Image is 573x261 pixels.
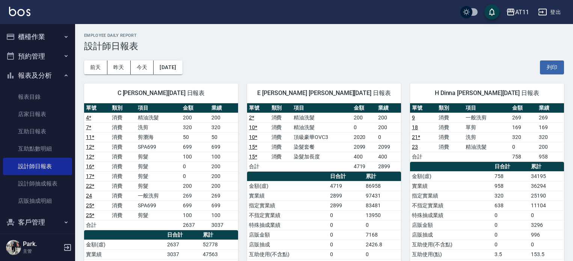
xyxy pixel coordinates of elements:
td: 200 [181,181,210,191]
td: 52778 [201,240,238,249]
td: 269 [510,113,537,122]
th: 累計 [529,162,564,172]
td: 200 [352,113,377,122]
td: 0 [328,240,364,249]
th: 項目 [136,103,181,113]
td: 剪髮 [136,181,181,191]
td: 剪髮 [136,210,181,220]
td: 消費 [270,152,292,161]
p: 主管 [23,248,61,255]
img: Logo [9,7,30,16]
h2: Employee Daily Report [84,33,564,38]
button: save [484,5,499,20]
td: 消費 [110,201,136,210]
td: 320 [210,122,238,132]
td: 320 [537,132,564,142]
h3: 設計師日報表 [84,41,564,51]
td: 剪瀏海 [136,132,181,142]
td: 店販抽成 [247,240,328,249]
a: 18 [412,124,418,130]
td: 100 [181,210,210,220]
td: 0 [328,210,364,220]
td: 0 [493,230,529,240]
th: 累計 [364,172,401,181]
td: 2637 [165,240,201,249]
td: 2637 [181,220,210,230]
td: 169 [537,122,564,132]
td: 實業績 [410,181,493,191]
button: 今天 [131,60,154,74]
td: 200 [181,113,210,122]
td: 36294 [529,181,564,191]
td: 消費 [110,132,136,142]
td: 169 [510,122,537,132]
th: 項目 [292,103,352,113]
table: a dense table [410,103,564,162]
th: 項目 [464,103,510,113]
td: 消費 [110,122,136,132]
th: 類別 [270,103,292,113]
td: 金額(虛) [247,181,328,191]
th: 日合計 [493,162,529,172]
td: 0 [364,249,401,259]
td: 400 [352,152,377,161]
td: 958 [493,181,529,191]
td: 2020 [352,132,377,142]
td: 3037 [210,220,238,230]
td: 97431 [364,191,401,201]
td: 200 [210,181,238,191]
td: 實業績 [247,191,328,201]
td: 合計 [247,161,270,171]
td: 消費 [270,122,292,132]
a: 設計師抽成報表 [3,175,72,192]
td: 剪髮 [136,171,181,181]
th: 金額 [352,103,377,113]
table: a dense table [84,103,238,230]
td: 200 [537,142,564,152]
td: 消費 [270,132,292,142]
td: 0 [181,171,210,181]
button: 報表及分析 [3,66,72,85]
td: 指定實業績 [410,191,493,201]
td: 0 [181,161,210,171]
td: 0 [529,210,564,220]
td: 758 [510,152,537,161]
button: 列印 [540,60,564,74]
td: 638 [493,201,529,210]
th: 日合計 [165,230,201,240]
td: 0 [510,142,537,152]
td: 消費 [437,122,463,132]
button: 員工及薪資 [3,232,72,252]
td: 269 [210,191,238,201]
td: SPA699 [136,142,181,152]
a: 店家日報表 [3,106,72,123]
td: 精油洗髮 [292,113,352,122]
td: 2426.8 [364,240,401,249]
td: 特殊抽成業績 [247,220,328,230]
td: 0 [493,210,529,220]
td: 47563 [201,249,238,259]
a: 店販抽成明細 [3,192,72,210]
td: 0 [493,240,529,249]
td: 320 [181,122,210,132]
td: 320 [493,191,529,201]
td: 2899 [328,191,364,201]
th: 類別 [110,103,136,113]
td: 洗剪 [136,122,181,132]
td: 染髮套餐 [292,142,352,152]
td: 200 [376,113,401,122]
td: 消費 [437,113,463,122]
td: 0 [328,249,364,259]
td: 2899 [376,161,401,171]
th: 單號 [410,103,437,113]
td: 13950 [364,210,401,220]
span: E [PERSON_NAME] [PERSON_NAME][DATE] 日報表 [256,89,392,97]
td: 特殊抽成業績 [410,210,493,220]
td: 消費 [110,152,136,161]
td: 互助使用(點) [410,249,493,259]
td: 金額(虛) [410,171,493,181]
a: 互助點數明細 [3,140,72,157]
td: 一般洗剪 [464,113,510,122]
td: 不指定實業績 [247,210,328,220]
td: 200 [210,113,238,122]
